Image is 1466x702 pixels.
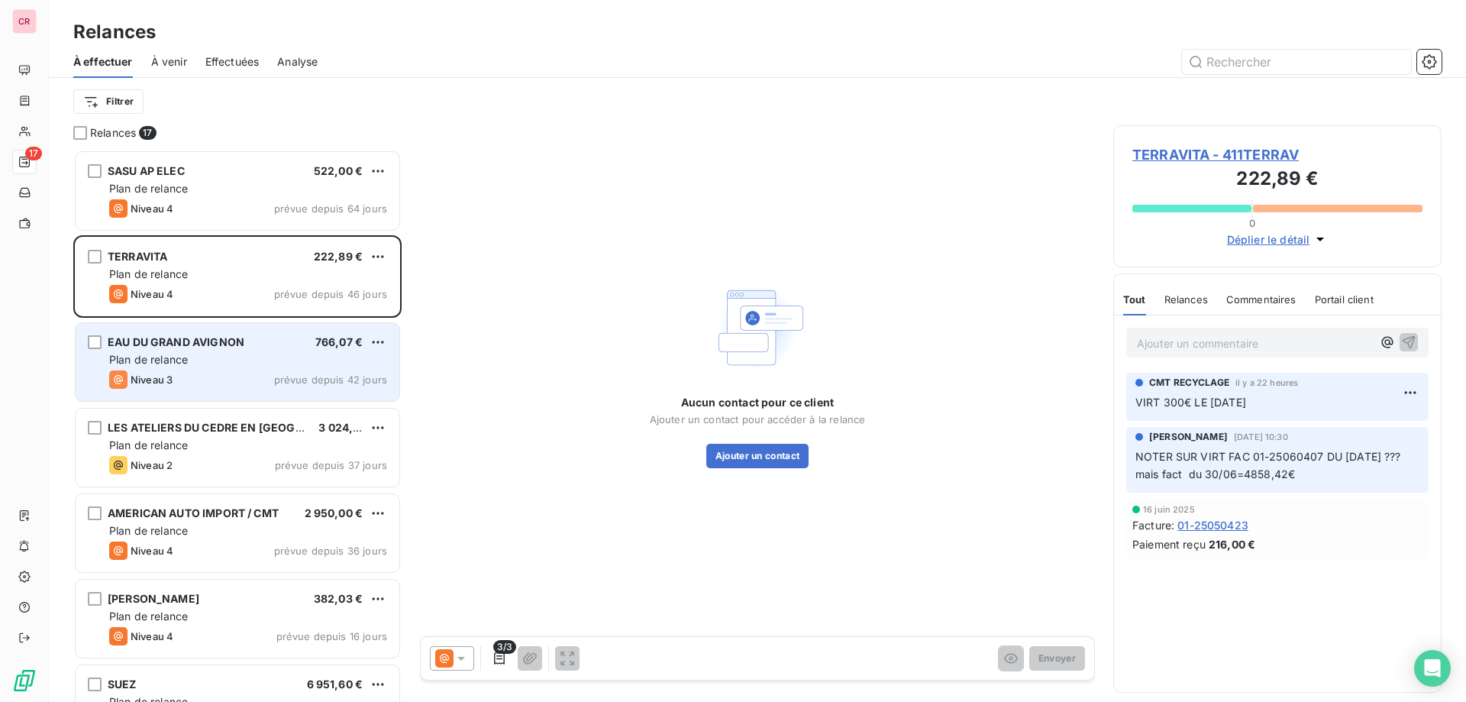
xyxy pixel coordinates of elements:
button: Envoyer [1029,646,1085,671]
span: Relances [1164,293,1208,306]
span: Portail client [1315,293,1374,306]
span: TERRAVITA - 411TERRAV [1132,144,1422,165]
span: Effectuées [205,54,260,70]
h3: 222,89 € [1132,165,1422,196]
span: prévue depuis 64 jours [274,202,387,215]
span: CMT RECYCLAGE [1149,376,1229,390]
span: 0 [1249,217,1255,229]
span: Commentaires [1226,293,1296,306]
span: SUEZ [108,678,137,691]
h3: Relances [73,18,156,46]
span: Plan de relance [109,182,188,195]
span: AMERICAN AUTO IMPORT / CMT [108,506,279,519]
span: SASU AP ELEC [108,164,185,177]
span: LES ATELIERS DU CEDRE EN [GEOGRAPHIC_DATA] [108,421,372,434]
span: [DATE] 10:30 [1234,432,1288,442]
span: Déplier le détail [1227,231,1310,247]
span: Plan de relance [109,438,188,451]
div: CR [12,9,37,34]
span: Niveau 2 [131,459,173,471]
span: 382,03 € [314,592,363,605]
span: TERRAVITA [108,250,167,263]
span: VIRT 300€ LE [DATE] [1135,396,1246,409]
span: Niveau 4 [131,288,173,300]
span: 766,07 € [315,335,363,348]
span: Plan de relance [109,353,188,366]
span: [PERSON_NAME] [108,592,199,605]
span: Niveau 3 [131,374,173,386]
input: Rechercher [1182,50,1411,74]
span: Relances [90,125,136,141]
span: [PERSON_NAME] [1149,430,1228,444]
span: prévue depuis 36 jours [274,545,387,557]
button: Filtrer [73,89,144,114]
span: il y a 22 heures [1235,378,1298,387]
span: À venir [151,54,187,70]
span: Ajouter un contact pour accéder à la relance [650,413,866,425]
span: Paiement reçu [1132,536,1206,552]
span: 2 950,00 € [305,506,363,519]
span: 222,89 € [314,250,363,263]
span: Facture : [1132,517,1174,533]
span: 3/3 [493,640,516,654]
span: prévue depuis 16 jours [276,630,387,642]
span: 17 [139,126,156,140]
span: Tout [1123,293,1146,306]
span: Plan de relance [109,524,188,537]
span: 216,00 € [1209,536,1255,552]
div: Open Intercom Messenger [1414,650,1451,687]
span: prévue depuis 42 jours [274,374,387,386]
span: 522,00 € [314,164,363,177]
img: Logo LeanPay [12,668,37,693]
span: NOTER SUR VIRT FAC 01-25060407 DU [DATE] ??? mais fact du 30/06=4858,42€ [1135,450,1404,480]
span: Analyse [277,54,318,70]
span: EAU DU GRAND AVIGNON [108,335,244,348]
span: prévue depuis 37 jours [275,459,387,471]
span: Plan de relance [109,610,188,623]
span: 16 juin 2025 [1143,505,1195,514]
span: Niveau 4 [131,630,173,642]
span: 6 951,60 € [307,678,363,691]
span: prévue depuis 46 jours [274,288,387,300]
button: Déplier le détail [1222,231,1333,248]
img: Empty state [709,279,806,377]
span: Plan de relance [109,267,188,280]
div: grid [73,150,402,702]
span: Niveau 4 [131,545,173,557]
span: Niveau 4 [131,202,173,215]
span: 17 [25,147,42,160]
span: 3 024,90 € [318,421,377,434]
button: Ajouter un contact [706,444,809,468]
span: Aucun contact pour ce client [681,395,834,410]
span: 01-25050423 [1177,517,1248,533]
span: À effectuer [73,54,133,70]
